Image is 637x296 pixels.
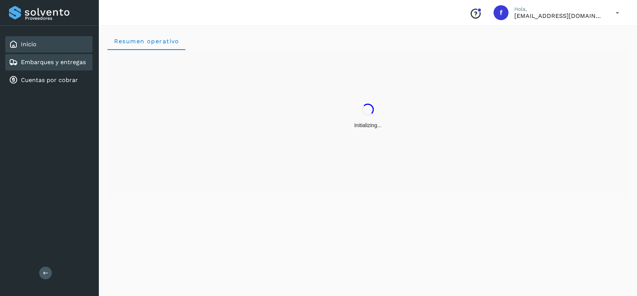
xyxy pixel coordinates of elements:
span: Resumen operativo [113,38,179,45]
p: Proveedores [25,16,90,21]
div: Embarques y entregas [5,54,92,70]
a: Embarques y entregas [21,59,86,66]
a: Cuentas por cobrar [21,76,78,84]
p: Hola, [514,6,604,12]
a: Inicio [21,41,37,48]
p: facturacion@expresssanjavier.com [514,12,604,19]
div: Cuentas por cobrar [5,72,92,88]
div: Inicio [5,36,92,53]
